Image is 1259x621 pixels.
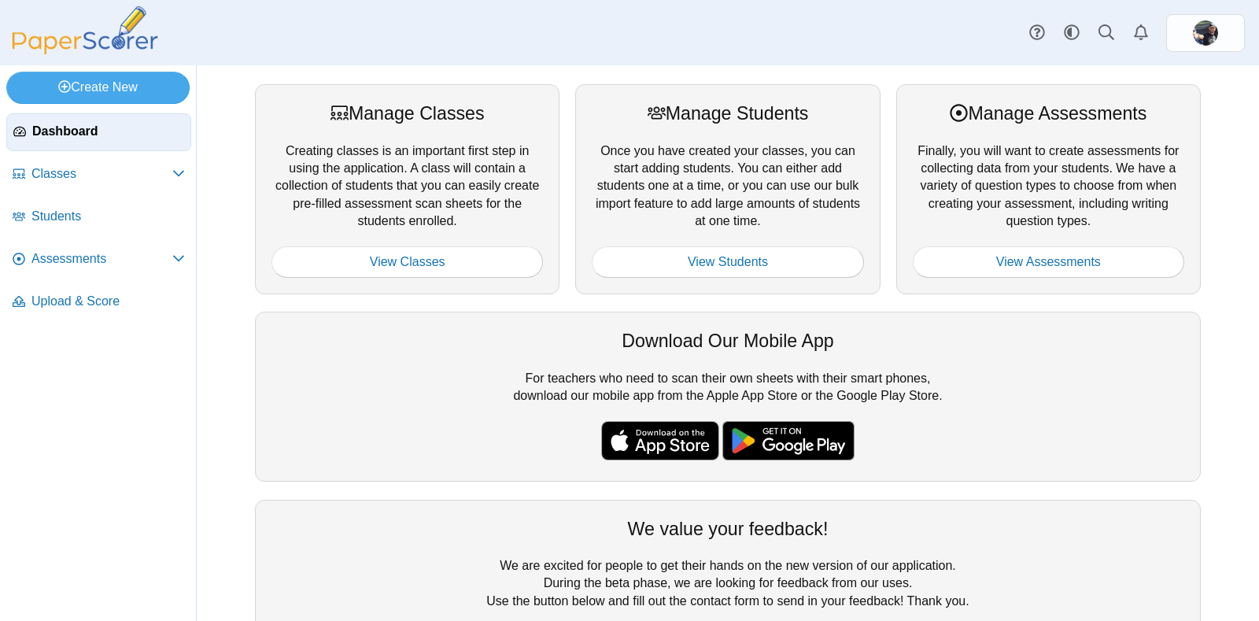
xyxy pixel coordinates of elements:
a: Alerts [1124,16,1158,50]
a: Upload & Score [6,283,191,321]
span: Classes [31,165,172,183]
div: Manage Classes [271,101,543,126]
img: google-play-badge.png [722,421,855,460]
a: View Students [592,246,863,278]
div: Creating classes is an important first step in using the application. A class will contain a coll... [255,84,559,294]
span: Assessments [31,250,172,268]
a: Assessments [6,241,191,279]
div: Once you have created your classes, you can start adding students. You can either add students on... [575,84,880,294]
a: Create New [6,72,190,103]
span: Dashboard [32,123,184,140]
div: Download Our Mobile App [271,328,1184,353]
div: Manage Students [592,101,863,126]
a: ps.UbxoEbGB7O8jyuZL [1166,14,1245,52]
span: Students [31,208,185,225]
img: ps.UbxoEbGB7O8jyuZL [1193,20,1218,46]
span: Max Newill [1193,20,1218,46]
a: Students [6,198,191,236]
a: Dashboard [6,113,191,151]
img: PaperScorer [6,6,164,54]
a: View Assessments [913,246,1184,278]
div: We value your feedback! [271,516,1184,542]
span: Upload & Score [31,293,185,310]
a: PaperScorer [6,43,164,57]
img: apple-store-badge.svg [601,421,719,460]
a: View Classes [271,246,543,278]
div: For teachers who need to scan their own sheets with their smart phones, download our mobile app f... [255,312,1201,482]
a: Classes [6,156,191,194]
div: Finally, you will want to create assessments for collecting data from your students. We have a va... [896,84,1201,294]
div: Manage Assessments [913,101,1184,126]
